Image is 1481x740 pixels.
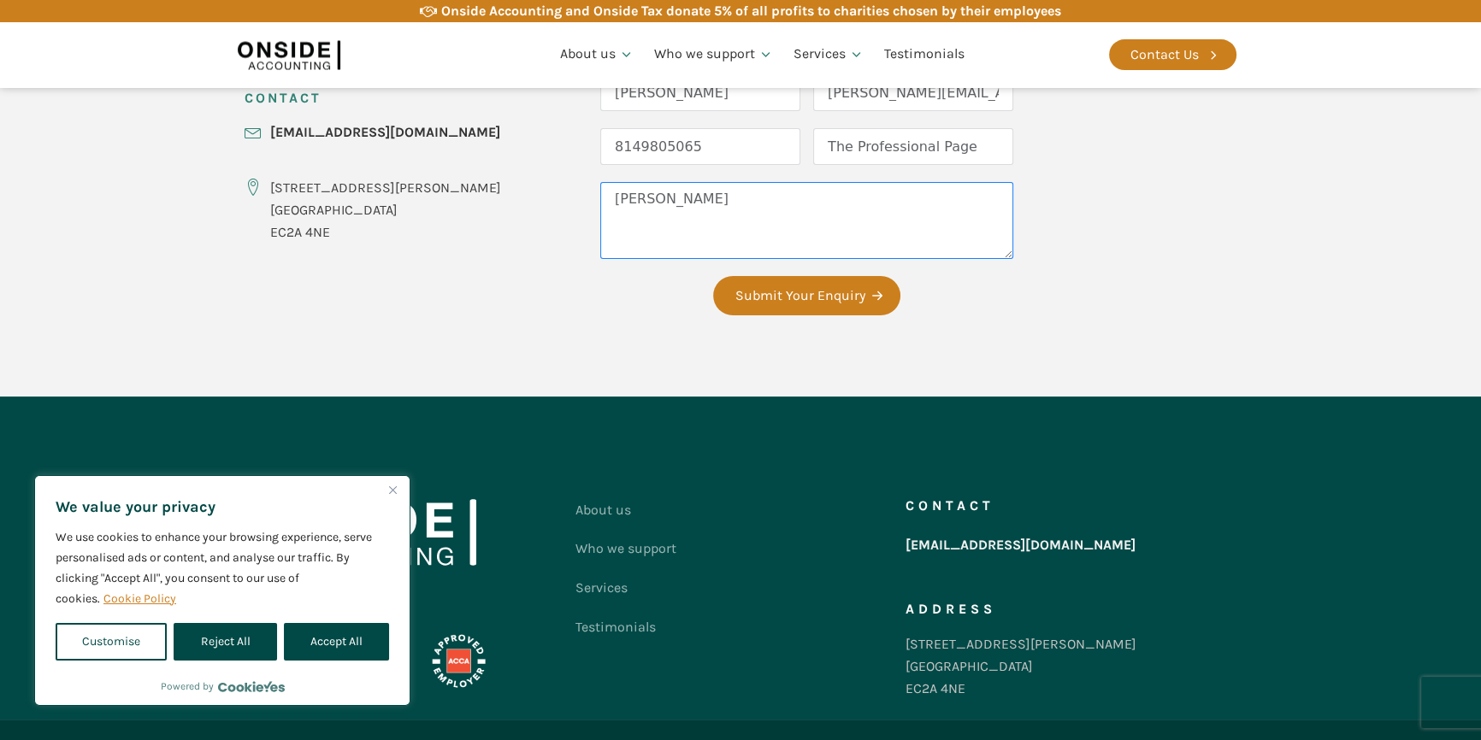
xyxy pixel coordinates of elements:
a: Cookie Policy [103,590,177,607]
a: Services [575,568,676,608]
a: Visit CookieYes website [218,681,285,692]
div: [STREET_ADDRESS][PERSON_NAME] [GEOGRAPHIC_DATA] EC2A 4NE [906,633,1136,699]
input: Email [813,74,1013,111]
input: Name [600,74,800,111]
div: Powered by [161,678,285,695]
a: Who we support [644,26,783,84]
a: [EMAIL_ADDRESS][DOMAIN_NAME] [270,121,500,144]
h5: Address [906,602,996,616]
button: Close [382,479,403,500]
textarea: Nature of Enquiry [600,182,1013,259]
img: Close [389,486,397,494]
p: We use cookies to enhance your browsing experience, serve personalised ads or content, and analys... [56,527,389,609]
a: About us [575,490,676,530]
a: [EMAIL_ADDRESS][DOMAIN_NAME] [906,530,1136,561]
p: We value your privacy [56,496,389,517]
a: Testimonials [575,608,676,647]
a: About us [550,26,644,84]
div: Contact Us [1130,44,1199,66]
button: Customise [56,623,167,661]
a: Contact Us [1109,39,1236,70]
a: Services [783,26,874,84]
button: Reject All [174,623,276,661]
a: Testimonials [874,26,975,84]
h3: CONTACT [245,74,322,121]
img: Onside Accounting [238,35,340,74]
input: Phone Number [600,128,800,165]
div: [STREET_ADDRESS][PERSON_NAME] [GEOGRAPHIC_DATA] EC2A 4NE [270,177,501,243]
a: Who we support [575,529,676,568]
div: We value your privacy [34,475,410,706]
button: Submit Your Enquiry [713,276,900,315]
img: APPROVED-EMPLOYER-PROFESSIONAL-DEVELOPMENT-REVERSED_LOGO [410,634,506,689]
button: Accept All [284,623,389,661]
input: Company Name [813,128,1013,165]
h5: Contact [906,499,994,513]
